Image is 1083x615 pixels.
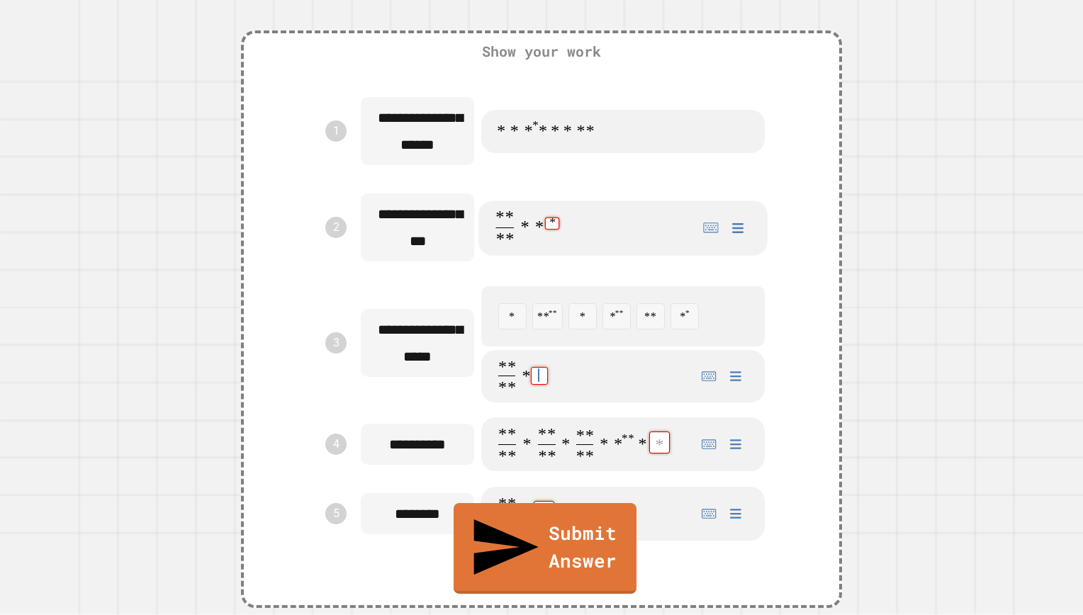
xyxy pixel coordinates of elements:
a: Submit Answer [454,503,636,594]
a: 1 [325,120,347,142]
a: 4 [325,434,347,455]
a: 3 [325,332,347,354]
div: Show your work [468,26,615,76]
a: 5 [325,503,347,524]
a: 2 [325,217,347,238]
